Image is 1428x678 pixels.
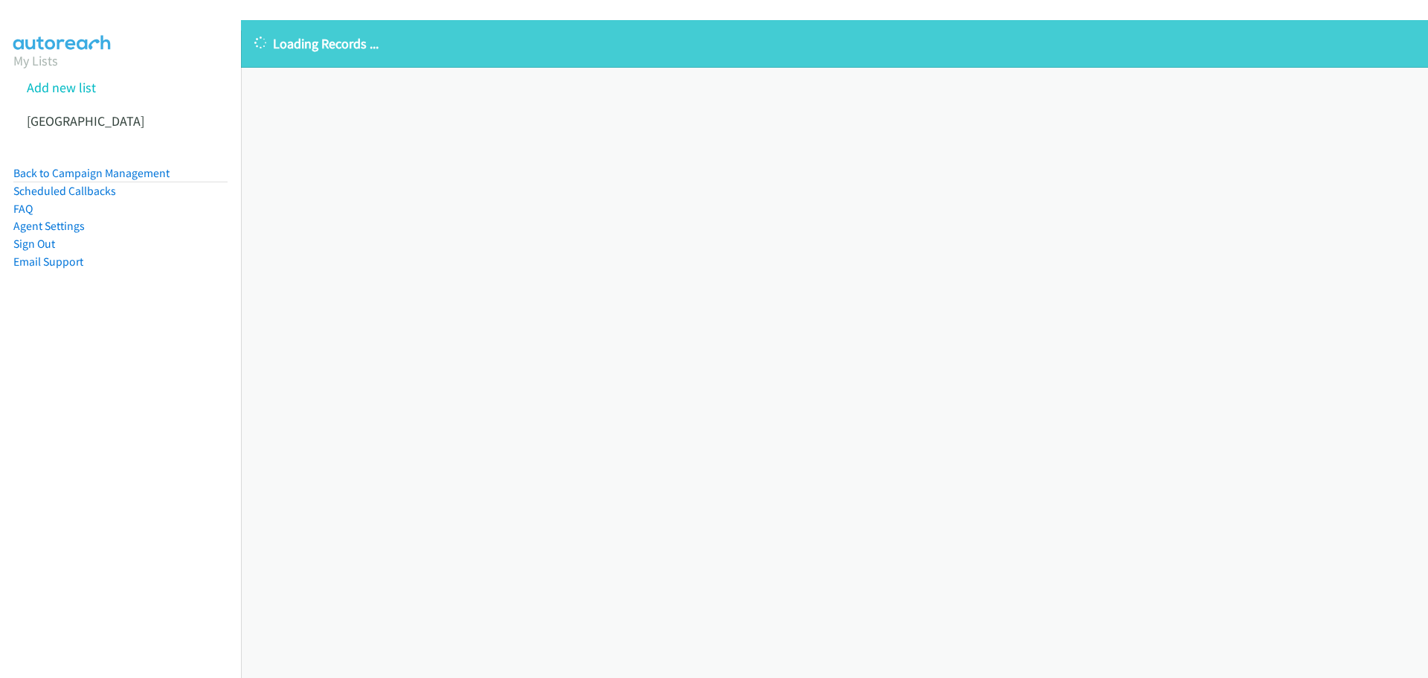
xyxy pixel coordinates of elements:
[254,33,1415,54] p: Loading Records ...
[27,112,144,129] a: [GEOGRAPHIC_DATA]
[13,255,83,269] a: Email Support
[13,52,58,69] a: My Lists
[13,202,33,216] a: FAQ
[27,79,96,96] a: Add new list
[13,166,170,180] a: Back to Campaign Management
[13,237,55,251] a: Sign Out
[13,184,116,198] a: Scheduled Callbacks
[13,219,85,233] a: Agent Settings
